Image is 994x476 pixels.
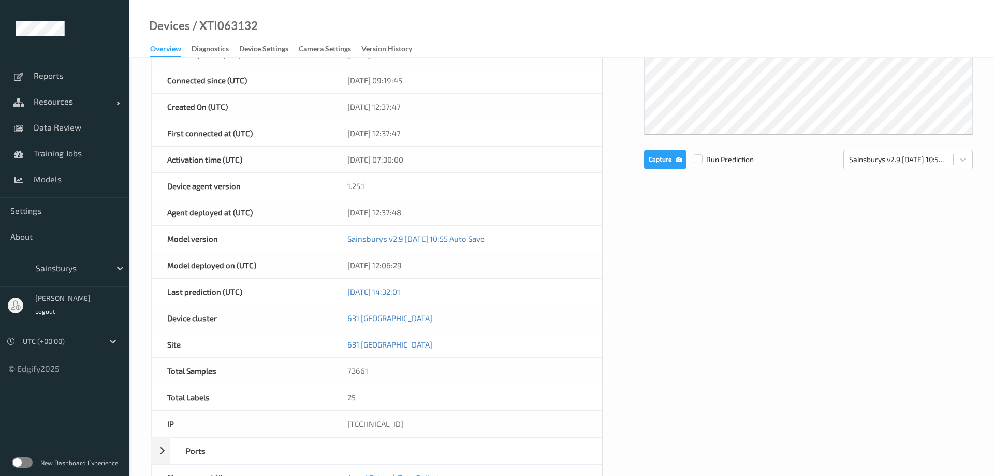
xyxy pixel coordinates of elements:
[347,340,432,349] a: 631 [GEOGRAPHIC_DATA]
[332,67,602,93] div: [DATE] 09:19:45
[332,120,602,146] div: [DATE] 12:37:47
[152,252,332,278] div: Model deployed on (UTC)
[299,42,361,56] a: Camera Settings
[332,358,602,384] div: 73661
[192,44,229,56] div: Diagnostics
[299,44,351,56] div: Camera Settings
[151,437,602,464] div: Ports
[347,287,400,296] a: [DATE] 14:32:01
[347,234,485,243] a: Sainsburys v2.9 [DATE] 10:55 Auto Save
[152,94,332,120] div: Created On (UTC)
[150,44,181,57] div: Overview
[332,173,602,199] div: 1.25.1
[332,147,602,172] div: [DATE] 07:30:00
[239,42,299,56] a: Device Settings
[150,42,192,57] a: Overview
[152,305,332,331] div: Device cluster
[152,411,332,437] div: IP
[149,21,190,31] a: Devices
[152,358,332,384] div: Total Samples
[152,199,332,225] div: Agent deployed at (UTC)
[347,313,432,323] a: 631 [GEOGRAPHIC_DATA]
[190,21,258,31] div: / XTI063132
[152,120,332,146] div: First connected at (UTC)
[239,44,288,56] div: Device Settings
[152,226,332,252] div: Model version
[152,147,332,172] div: Activation time (UTC)
[152,173,332,199] div: Device agent version
[152,331,332,357] div: Site
[152,384,332,410] div: Total Labels
[332,199,602,225] div: [DATE] 12:37:48
[192,42,239,56] a: Diagnostics
[361,42,422,56] a: Version History
[686,154,754,165] span: Run Prediction
[152,67,332,93] div: Connected since (UTC)
[332,252,602,278] div: [DATE] 12:06:29
[644,150,686,169] button: Capture
[332,94,602,120] div: [DATE] 12:37:47
[170,438,343,464] div: Ports
[332,384,602,410] div: 25
[332,411,602,437] div: [TECHNICAL_ID]
[152,279,332,305] div: Last prediction (UTC)
[361,44,412,56] div: Version History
